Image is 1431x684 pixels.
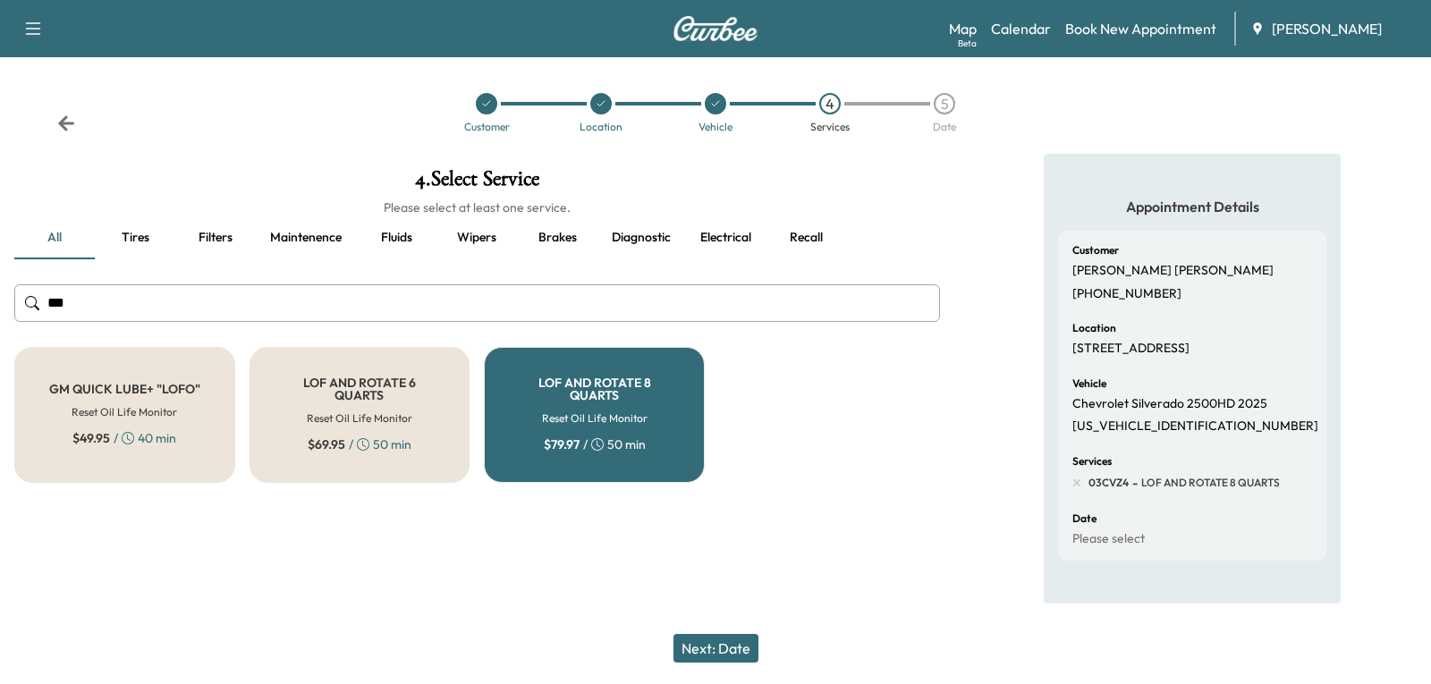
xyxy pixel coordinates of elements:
p: [PHONE_NUMBER] [1072,286,1181,302]
h6: Location [1072,323,1116,334]
div: Vehicle [699,122,732,132]
p: Please select [1072,531,1145,547]
button: Wipers [436,216,517,259]
div: Location [580,122,622,132]
p: Chevrolet Silverado 2500HD 2025 [1072,396,1267,412]
span: - [1129,474,1138,492]
div: / 50 min [544,435,646,453]
a: Calendar [991,18,1051,39]
button: Tires [95,216,175,259]
div: Date [933,122,956,132]
h5: Appointment Details [1058,197,1326,216]
button: Recall [766,216,846,259]
p: [PERSON_NAME] [PERSON_NAME] [1072,263,1274,279]
div: Services [810,122,850,132]
div: 4 [819,93,841,114]
div: / 40 min [72,429,176,447]
button: Electrical [685,216,766,259]
div: Beta [958,37,977,50]
p: [US_VEHICLE_IDENTIFICATION_NUMBER] [1072,418,1318,435]
h6: Date [1072,513,1097,524]
h6: Reset Oil Life Monitor [72,404,177,420]
h6: Services [1072,456,1112,467]
div: basic tabs example [14,216,940,259]
span: [PERSON_NAME] [1272,18,1382,39]
button: all [14,216,95,259]
button: Diagnostic [597,216,685,259]
h6: Reset Oil Life Monitor [307,410,412,426]
h1: 4 . Select Service [14,168,940,198]
h6: Reset Oil Life Monitor [542,410,648,426]
a: Book New Appointment [1065,18,1216,39]
div: Back [57,114,75,132]
span: LOF AND ROTATE 8 QUARTS [1138,476,1280,490]
h5: GM QUICK LUBE+ "LOFO" [49,383,200,395]
span: 03CVZ4 [1088,476,1129,490]
span: $ 79.97 [544,435,580,453]
h6: Vehicle [1072,378,1106,389]
button: Brakes [517,216,597,259]
button: Fluids [356,216,436,259]
span: $ 49.95 [72,429,110,447]
div: 5 [934,93,955,114]
h6: Please select at least one service. [14,198,940,216]
button: Next: Date [673,634,758,663]
p: [STREET_ADDRESS] [1072,341,1190,357]
button: Maintenence [256,216,356,259]
h5: LOF AND ROTATE 6 QUARTS [279,376,441,401]
div: / 50 min [308,435,411,453]
div: Customer [464,122,510,132]
button: Filters [175,216,256,259]
a: MapBeta [949,18,977,39]
h6: Customer [1072,245,1119,256]
span: $ 69.95 [308,435,345,453]
img: Curbee Logo [673,16,758,41]
h5: LOF AND ROTATE 8 QUARTS [513,376,675,401]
